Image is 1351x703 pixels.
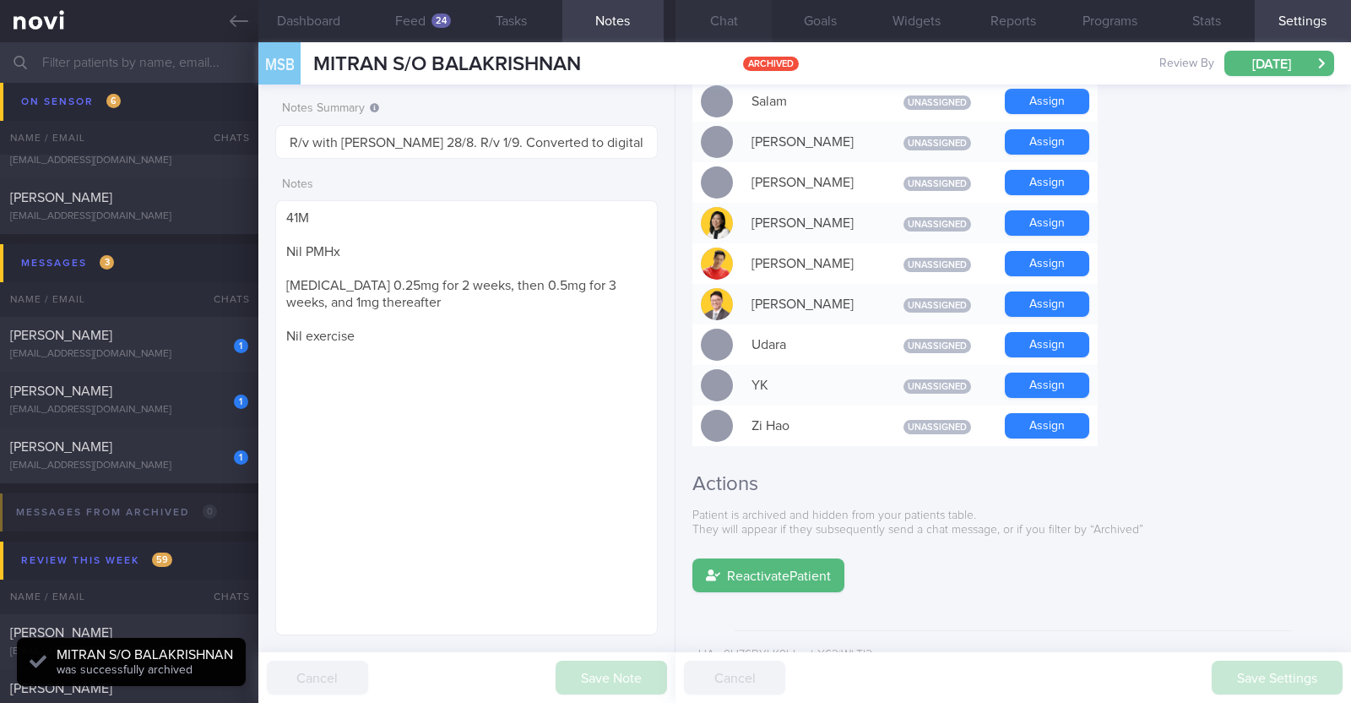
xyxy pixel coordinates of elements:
[10,384,112,398] span: [PERSON_NAME]
[10,99,248,112] div: [EMAIL_ADDRESS][DOMAIN_NAME]
[12,501,221,524] div: Messages from Archived
[282,101,651,117] label: Notes Summary
[903,379,971,394] span: Unassigned
[10,210,248,223] div: [EMAIL_ADDRESS][DOMAIN_NAME]
[10,329,112,342] span: [PERSON_NAME]
[1159,57,1214,72] span: Review By
[57,664,193,676] span: was successfully archived
[743,368,878,402] div: YK
[1224,51,1334,76] button: [DATE]
[903,258,971,272] span: Unassigned
[743,287,878,321] div: [PERSON_NAME]
[17,252,118,275] div: Messages
[903,217,971,232] span: Unassigned
[282,177,651,193] label: Notes
[10,626,112,640] span: [PERSON_NAME]
[1005,251,1089,276] button: Assign
[743,328,878,362] div: Udara
[10,404,248,417] div: [EMAIL_ADDRESS][DOMAIN_NAME]
[743,409,878,443] div: Zi Hao
[313,54,581,74] span: MITRAN S/O BALAKRISHNAN
[1005,129,1089,155] button: Assign
[10,440,112,454] span: [PERSON_NAME]
[254,32,305,97] div: MSB
[692,509,1334,538] p: Patient is archived and hidden from your patients table. They will appear if they subsequently se...
[203,504,217,519] span: 0
[100,255,114,270] span: 3
[10,682,112,695] span: [PERSON_NAME]
[234,339,248,353] div: 1
[903,339,971,353] span: Unassigned
[10,191,112,204] span: [PERSON_NAME]
[903,95,971,110] span: Unassigned
[743,125,878,159] div: [PERSON_NAME]
[1005,210,1089,236] button: Assign
[903,136,971,150] span: Unassigned
[10,348,248,361] div: [EMAIL_ADDRESS][DOMAIN_NAME]
[692,648,1334,663] div: yHAar9H76BYkK9hLavbX62jWbTl2
[191,580,258,613] div: Chats
[191,282,258,316] div: Chats
[10,460,248,472] div: [EMAIL_ADDRESS][DOMAIN_NAME]
[10,135,112,149] span: [PERSON_NAME]
[1005,89,1089,114] button: Assign
[1005,292,1089,317] button: Assign
[1005,373,1089,398] button: Assign
[1005,170,1089,195] button: Assign
[431,14,451,28] div: 24
[743,247,878,281] div: [PERSON_NAME]
[234,395,248,409] div: 1
[1005,413,1089,439] button: Assign
[10,155,248,167] div: [EMAIL_ADDRESS][DOMAIN_NAME]
[692,471,1334,497] h2: Actions
[743,57,799,71] span: archived
[743,166,878,199] div: [PERSON_NAME]
[903,420,971,434] span: Unassigned
[17,549,176,572] div: Review this week
[692,559,844,592] button: ReactivatePatient
[743,206,878,240] div: [PERSON_NAME]
[903,177,971,191] span: Unassigned
[10,646,248,658] div: [EMAIL_ADDRESS][DOMAIN_NAME]
[903,298,971,313] span: Unassigned
[743,84,878,118] div: Salam
[1005,332,1089,357] button: Assign
[10,79,112,93] span: [PERSON_NAME]
[152,553,172,567] span: 59
[234,450,248,465] div: 1
[57,646,233,663] div: MITRAN S/O BALAKRISHNAN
